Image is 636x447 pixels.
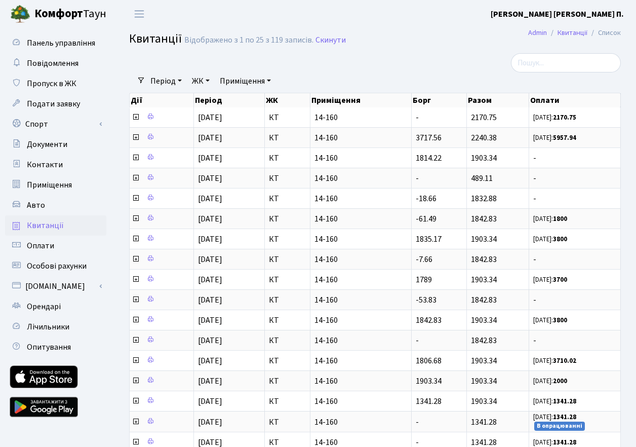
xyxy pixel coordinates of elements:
small: [DATE]: [533,438,576,447]
span: КТ [269,235,306,243]
a: Пропуск в ЖК [5,73,106,94]
span: [DATE] [198,173,222,184]
span: Квитанції [27,220,64,231]
span: Панель управління [27,38,95,49]
small: [DATE]: [533,235,567,244]
span: 1842.83 [471,294,497,306]
span: 14-160 [314,296,407,304]
span: КТ [269,195,306,203]
span: 14-160 [314,397,407,405]
span: [DATE] [198,315,222,326]
span: [DATE] [198,132,222,143]
b: 1341.28 [553,413,576,422]
a: Особові рахунки [5,256,106,276]
span: Подати заявку [27,98,80,109]
small: [DATE]: [533,397,576,406]
a: Квитанції [558,27,587,38]
th: Разом [467,93,529,107]
span: Повідомлення [27,58,78,69]
span: КТ [269,296,306,304]
span: - [533,154,616,162]
span: - [416,173,419,184]
span: 14-160 [314,276,407,284]
button: Переключити навігацію [127,6,152,22]
span: 1341.28 [471,417,497,428]
span: Приміщення [27,179,72,191]
span: КТ [269,377,306,385]
span: КТ [269,316,306,324]
span: КТ [269,215,306,223]
span: 14-160 [314,337,407,345]
span: 1903.34 [471,234,497,245]
span: 1903.34 [471,274,497,285]
small: [DATE]: [533,275,567,284]
b: 2170.75 [553,113,576,122]
th: Оплати [529,93,621,107]
span: [DATE] [198,193,222,204]
span: [DATE] [198,153,222,164]
span: 1341.28 [416,396,442,407]
span: -53.83 [416,294,436,306]
span: 2240.38 [471,132,497,143]
span: 14-160 [314,174,407,182]
b: 5957.94 [553,133,576,142]
a: Оплати [5,236,106,256]
small: [DATE]: [533,413,576,422]
span: - [533,174,616,182]
th: ЖК [265,93,310,107]
span: - [533,255,616,264]
span: 1903.34 [416,376,442,387]
span: КТ [269,134,306,142]
span: 14-160 [314,357,407,365]
span: 14-160 [314,377,407,385]
span: Опитування [27,342,71,353]
span: КТ [269,397,306,405]
span: Квитанції [129,30,182,48]
span: [DATE] [198,417,222,428]
span: КТ [269,154,306,162]
span: КТ [269,255,306,264]
a: Авто [5,195,106,215]
span: 1842.83 [416,315,442,326]
span: 14-160 [314,134,407,142]
a: Приміщення [5,175,106,195]
span: 1842.83 [471,335,497,346]
small: [DATE]: [533,377,567,386]
a: Опитування [5,337,106,357]
span: Контакти [27,159,63,170]
b: 1341.28 [553,438,576,447]
span: 2170.75 [471,112,497,123]
b: 1800 [553,214,567,223]
a: [DOMAIN_NAME] [5,276,106,296]
a: ЖК [188,72,214,90]
a: Приміщення [216,72,275,90]
span: Документи [27,139,67,150]
span: 14-160 [314,418,407,426]
span: 14-160 [314,316,407,324]
span: Пропуск в ЖК [27,78,76,89]
span: КТ [269,438,306,446]
span: 1903.34 [471,396,497,407]
a: Повідомлення [5,53,106,73]
span: Особові рахунки [27,260,87,272]
div: Відображено з 1 по 25 з 119 записів. [184,35,313,45]
span: - [416,335,419,346]
th: Приміщення [310,93,412,107]
span: 14-160 [314,195,407,203]
b: 1341.28 [553,397,576,406]
span: Авто [27,200,45,211]
span: Таун [34,6,106,23]
span: 1903.34 [471,315,497,326]
span: 14-160 [314,438,407,446]
span: - [416,417,419,428]
span: КТ [269,337,306,345]
small: [DATE]: [533,214,567,223]
span: 14-160 [314,255,407,264]
span: 1903.34 [471,153,497,164]
span: 14-160 [314,114,407,122]
b: 2000 [553,377,567,386]
b: Комфорт [34,6,83,22]
span: 1842.83 [471,254,497,265]
span: 1806.68 [416,355,442,366]
nav: breadcrumb [513,22,636,44]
